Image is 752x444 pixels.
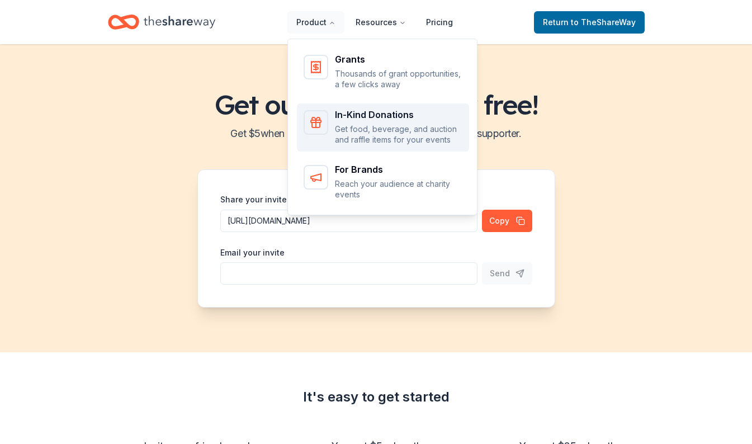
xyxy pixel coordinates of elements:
p: Get food, beverage, and auction and raffle items for your events [335,124,462,145]
button: Resources [347,11,415,34]
button: Product [287,11,344,34]
h1: Get our paid plans for free! [13,89,739,120]
span: to TheShareWay [571,17,636,27]
p: Thousands of grant opportunities, a few clicks away [335,68,462,90]
a: For BrandsReach your audience at charity events [297,158,469,207]
div: Grants [335,55,462,64]
div: In-Kind Donations [335,110,462,119]
h2: Get $ 5 when a friend signs up, $ 25 when they become a supporter. [13,125,739,143]
a: Returnto TheShareWay [534,11,645,34]
a: In-Kind DonationsGet food, beverage, and auction and raffle items for your events [297,103,469,152]
a: Home [108,9,215,35]
nav: Main [287,9,462,35]
a: Pricing [417,11,462,34]
label: Share your invite link [220,194,303,205]
label: Email your invite [220,247,285,258]
span: Return [543,16,636,29]
div: Product [288,39,478,216]
p: Reach your audience at charity events [335,178,462,200]
div: It's easy to get started [108,388,645,406]
div: For Brands [335,165,462,174]
a: GrantsThousands of grant opportunities, a few clicks away [297,48,469,97]
button: Copy [482,210,532,232]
